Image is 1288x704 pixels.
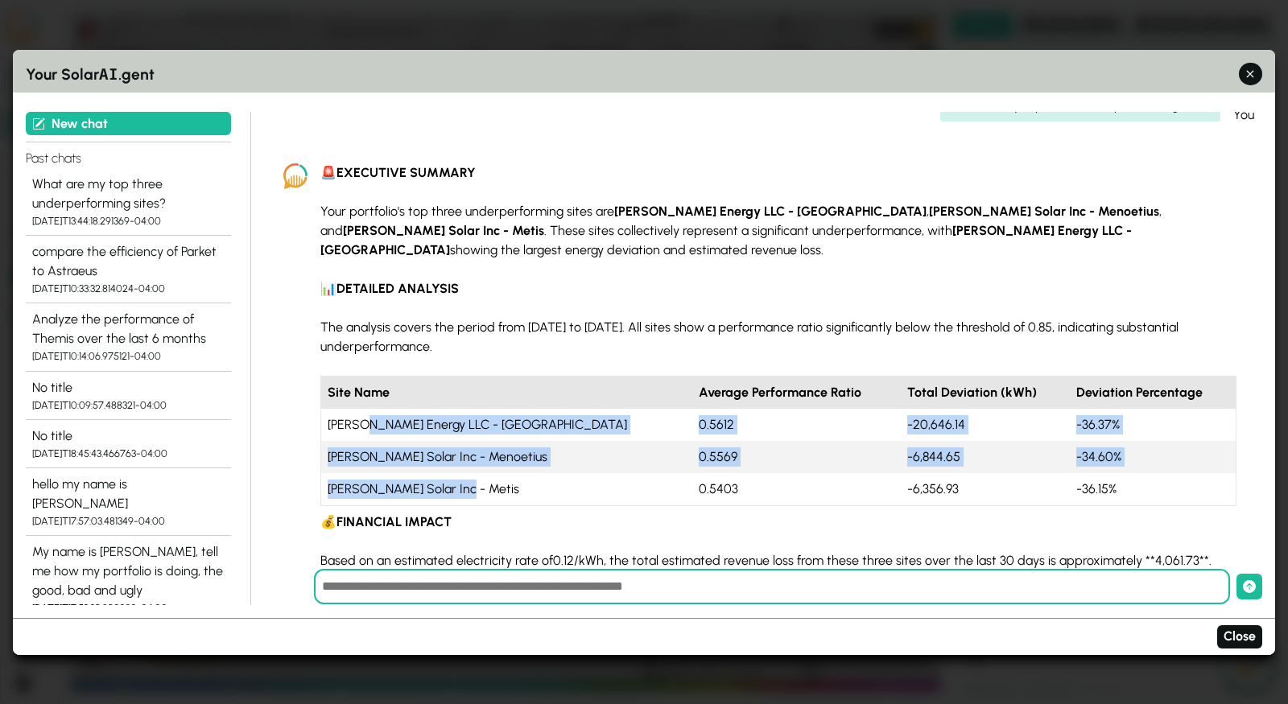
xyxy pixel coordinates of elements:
div: Analyze the performance of Themis over the last 6 months [32,310,225,348]
td: [PERSON_NAME] Energy LLC - [GEOGRAPHIC_DATA] [321,409,693,441]
td: [PERSON_NAME] Solar Inc - Menoetius [321,441,693,473]
td: -6,844.65 [901,441,1070,473]
td: -36.15% [1070,473,1236,506]
td: -34.60% [1070,441,1236,473]
h3: Your Solar .gent [26,62,1262,86]
div: [DATE]T13:44:18.291369-04:00 [32,213,225,228]
div: [DATE]T10:09:57.488321-04:00 [32,397,225,413]
div: [DATE]T17:57:03.481349-04:00 [32,513,225,529]
div: What are my top three underperforming sites? [32,175,225,213]
div: No title [32,378,225,397]
button: My name is [PERSON_NAME], tell me how my portfolio is doing, the good, bad and ugly [DATE]T17:53:... [26,536,231,623]
td: -6,356.93 [901,473,1070,506]
th: Total Deviation (kWh) [901,377,1070,410]
p: Your portfolio's top three underperforming sites are , , and . These sites collectively represent... [320,202,1236,260]
p: 💰 [320,513,1236,532]
p: 🚨 [320,163,1236,183]
strong: [PERSON_NAME] Solar Inc - Menoetius [929,204,1159,219]
strong: [PERSON_NAME] Energy LLC - [GEOGRAPHIC_DATA] [320,223,1132,257]
span: AI [99,62,118,84]
th: Deviation Percentage [1070,377,1236,410]
div: [DATE]T18:45:43.466763-04:00 [32,446,225,461]
td: 0.5612 [692,409,901,441]
button: compare the efficiency of Parket to Astraeus [DATE]T10:33:32.814024-04:00 [26,236,231,303]
td: -36.37% [1070,409,1236,441]
strong: FINANCIAL IMPACT [336,514,452,529]
div: No title [32,426,225,446]
strong: [PERSON_NAME] Energy LLC - [GEOGRAPHIC_DATA] [614,204,927,219]
div: You [1233,105,1262,125]
button: New chat [26,112,231,135]
div: [DATE]T10:33:32.814024-04:00 [32,281,225,296]
strong: [PERSON_NAME] Solar Inc - Metis [343,223,544,238]
button: No title [DATE]T10:09:57.488321-04:00 [26,372,231,420]
div: [DATE]T17:53:39.290303-04:00 [32,600,225,615]
td: 0.5569 [692,441,901,473]
img: LCOE.ai [283,163,308,188]
button: No title [DATE]T18:45:43.466763-04:00 [26,420,231,468]
button: hello my name is [PERSON_NAME] [DATE]T17:57:03.481349-04:00 [26,468,231,536]
p: 📊 [320,279,1236,298]
span: 0.12/kWh, the total estimated revenue loss from these three sites over the last 30 days is approx... [553,553,1155,568]
th: Site Name [321,377,693,410]
button: What are my top three underperforming sites? [DATE]T13:44:18.291369-04:00 [26,168,231,236]
h4: Past chats [26,142,231,168]
td: -20,646.14 [901,409,1070,441]
p: The analysis covers the period from [DATE] to [DATE]. All sites show a performance ratio signific... [320,318,1236,356]
td: [PERSON_NAME] Solar Inc - Metis [321,473,693,506]
strong: EXECUTIVE SUMMARY [336,165,476,180]
p: Based on an estimated electricity rate of 4,061.73**. [320,551,1236,570]
button: Analyze the performance of Themis over the last 6 months [DATE]T10:14:06.975121-04:00 [26,303,231,371]
div: compare the efficiency of Parket to Astraeus [32,242,225,281]
div: What are my top three underperforming sites? [940,89,1220,121]
td: 0.5403 [692,473,901,506]
div: hello my name is [PERSON_NAME] [32,475,225,513]
button: Close [1217,625,1262,648]
th: Average Performance Ratio [692,377,901,410]
div: My name is [PERSON_NAME], tell me how my portfolio is doing, the good, bad and ugly [32,542,225,600]
div: [DATE]T10:14:06.975121-04:00 [32,348,225,364]
strong: DETAILED ANALYSIS [336,281,459,296]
